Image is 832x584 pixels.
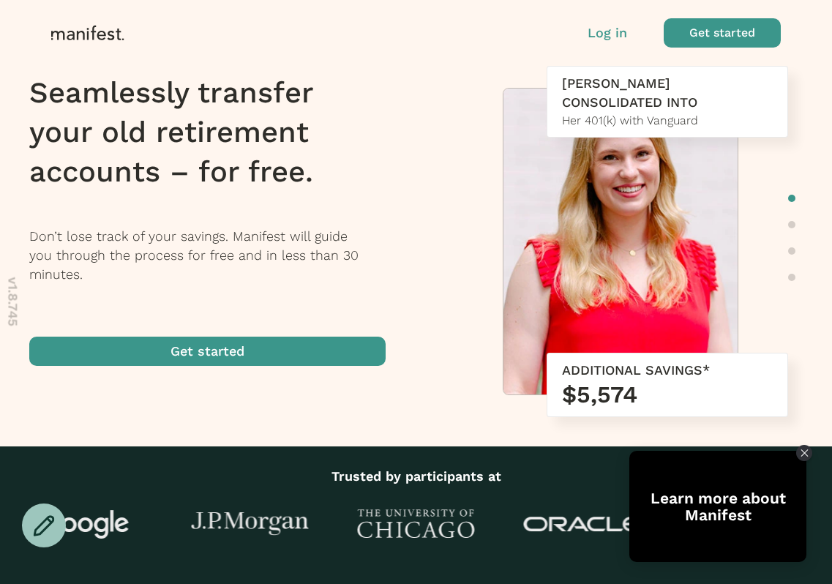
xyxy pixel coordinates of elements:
[562,380,773,409] h3: $5,574
[588,23,627,42] button: Log in
[29,73,405,192] h1: Seamlessly transfer your old retirement accounts – for free.
[629,451,806,562] div: Open Tolstoy widget
[191,512,308,536] img: J.P Morgan
[503,89,738,402] img: Meredith
[629,490,806,523] div: Learn more about Manifest
[796,445,812,461] div: Close Tolstoy widget
[629,451,806,562] div: Tolstoy bubble widget
[562,74,773,112] div: [PERSON_NAME] CONSOLIDATED INTO
[562,112,773,130] div: Her 401(k) with Vanguard
[29,227,405,284] p: Don’t lose track of your savings. Manifest will guide you through the process for free and in les...
[562,361,773,380] div: ADDITIONAL SAVINGS*
[664,18,781,48] button: Get started
[357,509,474,539] img: University of Chicago
[29,337,386,366] button: Get started
[629,451,806,562] div: Open Tolstoy
[4,277,23,326] p: v 1.8.745
[25,509,142,539] img: Google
